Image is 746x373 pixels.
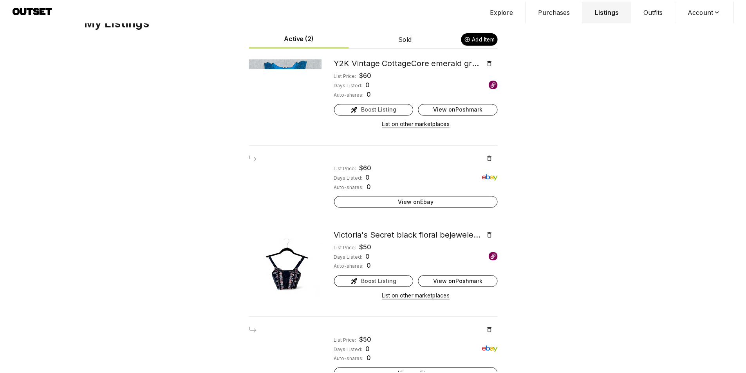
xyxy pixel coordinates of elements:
div: List Price: [336,338,359,344]
div: $ 60 [362,163,374,173]
div: Victoria's Secret black floral bejeweled Corset Bra Top [336,230,485,241]
button: List on other marketplaces [385,118,453,129]
button: Active (2) [251,29,351,47]
div: Days Listed: [336,348,365,354]
button: Boost Listing [336,276,417,288]
div: Days Listed: [336,175,365,181]
span: Boost Listing [363,105,399,113]
div: Auto-shares: [336,357,366,363]
button: Boost Listing [336,103,417,115]
div: List Price: [336,245,359,251]
h1: My Listings [81,15,670,29]
div: $ 50 [362,243,374,252]
img: Ebay logo [486,342,501,358]
div: 0 [369,355,374,364]
a: View onEbay [336,196,501,208]
img: Poshmark logo [492,80,501,89]
div: 0 [368,345,372,355]
div: 0 [368,252,372,261]
div: Auto-shares: [336,264,366,270]
div: Days Listed: [336,254,365,261]
div: 0 [368,79,372,89]
img: Poshmark logo [492,252,501,261]
div: Auto-shares: [336,184,366,191]
div: Days Listed: [336,82,365,88]
div: List Price: [336,72,359,79]
a: View onPoshmark [421,276,501,288]
img: Ebay logo [486,169,501,185]
div: Auto-shares: [336,91,366,97]
div: Y2K Vintage CottageCore emerald green lace mini dress [336,57,485,68]
div: 0 [369,182,374,191]
div: $ 50 [362,336,374,345]
span: Boost Listing [363,278,399,286]
a: View onPoshmark [421,103,501,115]
div: 0 [369,89,374,98]
div: 0 [369,261,374,271]
button: Sold [358,30,458,47]
div: $ 60 [362,70,374,79]
a: Add Item [464,32,501,45]
button: List on other marketplaces [385,291,453,302]
div: 0 [368,173,372,182]
div: List Price: [336,166,359,172]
